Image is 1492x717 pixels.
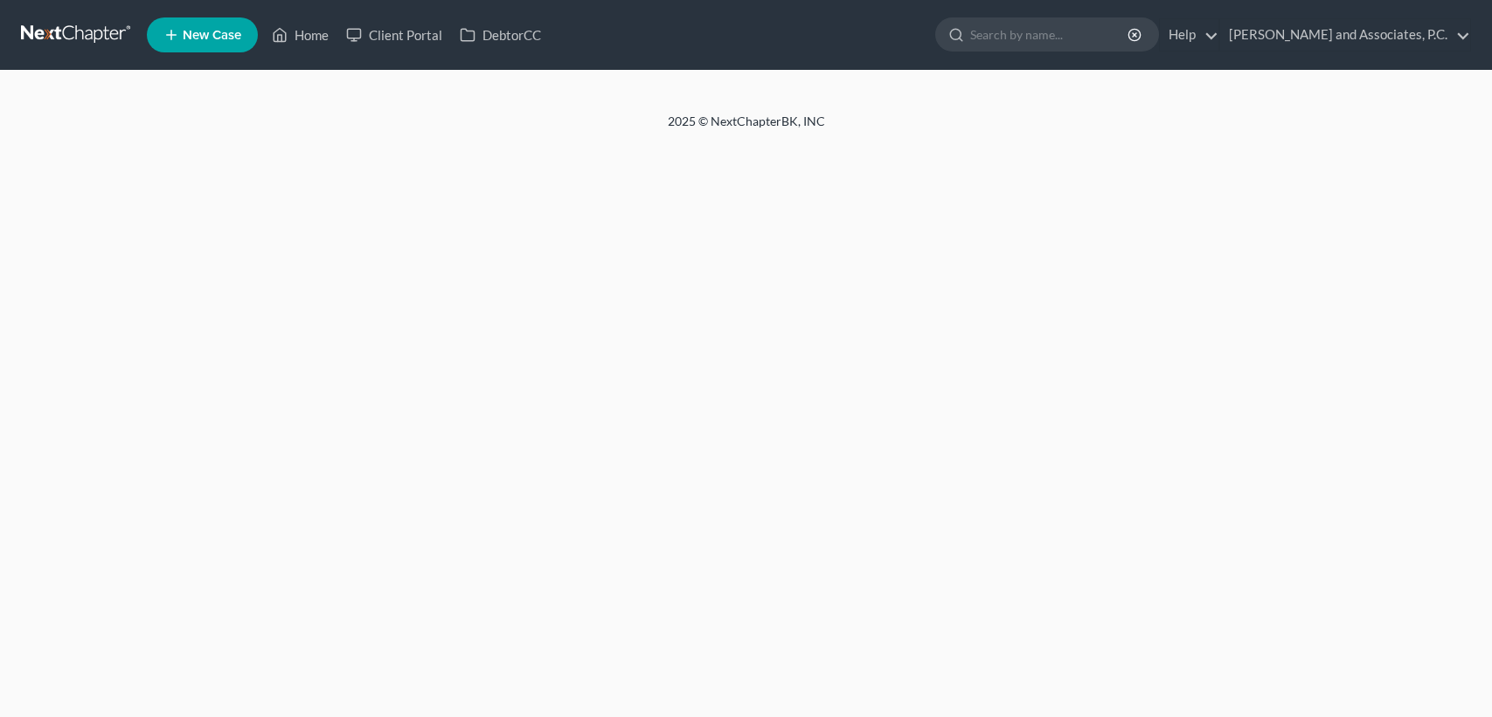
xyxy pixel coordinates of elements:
[337,19,451,51] a: Client Portal
[970,18,1130,51] input: Search by name...
[248,113,1245,144] div: 2025 © NextChapterBK, INC
[183,29,241,42] span: New Case
[1220,19,1470,51] a: [PERSON_NAME] and Associates, P.C.
[1160,19,1218,51] a: Help
[263,19,337,51] a: Home
[451,19,550,51] a: DebtorCC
